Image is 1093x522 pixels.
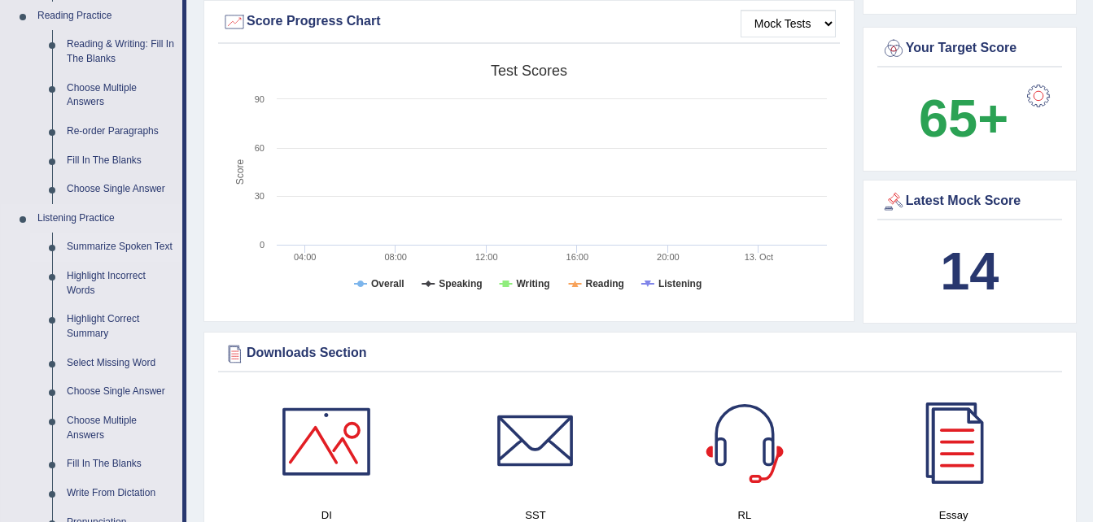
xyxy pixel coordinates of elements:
[439,278,482,289] tspan: Speaking
[59,117,182,146] a: Re-order Paragraphs
[59,407,182,450] a: Choose Multiple Answers
[59,146,182,176] a: Fill In The Blanks
[234,159,246,185] tspan: Score
[59,30,182,73] a: Reading & Writing: Fill In The Blanks
[260,240,265,250] text: 0
[222,341,1058,366] div: Downloads Section
[491,63,567,79] tspan: Test scores
[255,143,265,153] text: 60
[881,189,1058,214] div: Latest Mock Score
[475,252,498,262] text: 12:00
[745,252,773,262] tspan: 13. Oct
[586,278,624,289] tspan: Reading
[59,450,182,479] a: Fill In The Blanks
[59,262,182,305] a: Highlight Incorrect Words
[384,252,407,262] text: 08:00
[919,89,1008,148] b: 65+
[255,191,265,201] text: 30
[30,2,182,31] a: Reading Practice
[566,252,589,262] text: 16:00
[371,278,404,289] tspan: Overall
[881,37,1058,61] div: Your Target Score
[30,204,182,233] a: Listening Practice
[294,252,317,262] text: 04:00
[222,10,836,34] div: Score Progress Chart
[940,241,999,301] b: 14
[59,349,182,378] a: Select Missing Word
[59,377,182,407] a: Choose Single Answer
[658,278,702,289] tspan: Listening
[59,233,182,262] a: Summarize Spoken Text
[657,252,680,262] text: 20:00
[59,479,182,508] a: Write From Dictation
[59,175,182,204] a: Choose Single Answer
[255,94,265,104] text: 90
[59,305,182,348] a: Highlight Correct Summary
[516,278,549,289] tspan: Writing
[59,74,182,117] a: Choose Multiple Answers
